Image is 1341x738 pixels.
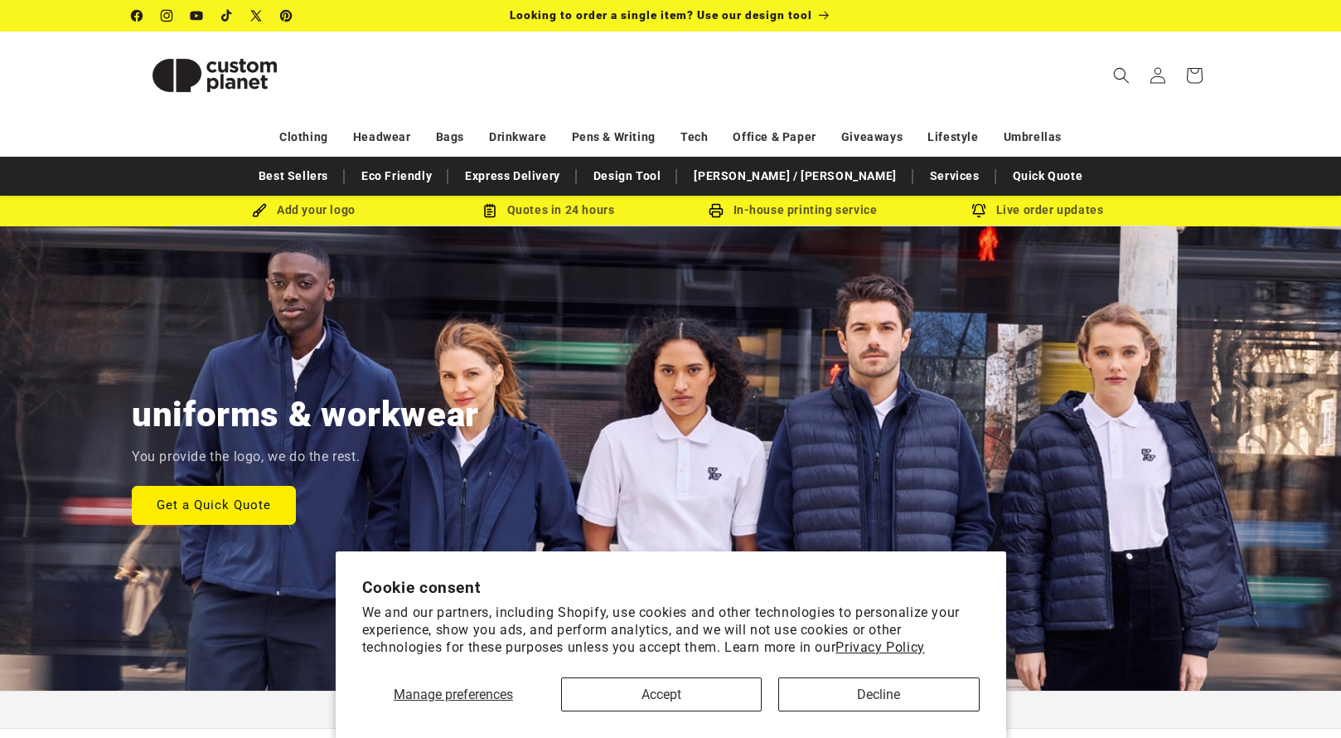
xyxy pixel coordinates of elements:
h2: uniforms & workwear [132,392,479,437]
img: Order Updates Icon [482,203,497,218]
h2: Cookie consent [362,578,980,597]
a: Design Tool [585,162,670,191]
button: Accept [561,677,762,711]
a: Office & Paper [733,123,816,152]
button: Decline [778,677,979,711]
p: We and our partners, including Shopify, use cookies and other technologies to personalize your ex... [362,604,980,656]
a: [PERSON_NAME] / [PERSON_NAME] [685,162,904,191]
img: Order updates [971,203,986,218]
p: You provide the logo, we do the rest. [132,445,360,469]
span: Manage preferences [394,687,513,702]
a: Custom Planet [126,32,304,119]
a: Eco Friendly [353,162,440,191]
a: Best Sellers [250,162,336,191]
a: Pens & Writing [572,123,656,152]
img: In-house printing [709,203,724,218]
a: Drinkware [489,123,546,152]
a: Umbrellas [1004,123,1062,152]
a: Giveaways [841,123,903,152]
a: Get a Quick Quote [132,485,296,524]
img: Custom Planet [132,38,298,113]
a: Headwear [353,123,411,152]
div: In-house printing service [670,200,915,221]
div: Quotes in 24 hours [426,200,670,221]
div: Live order updates [915,200,1159,221]
a: Quick Quote [1005,162,1092,191]
a: Lifestyle [927,123,978,152]
button: Manage preferences [361,677,545,711]
a: Clothing [279,123,328,152]
a: Tech [680,123,708,152]
summary: Search [1103,57,1140,94]
a: Services [922,162,988,191]
div: Add your logo [182,200,426,221]
span: Looking to order a single item? Use our design tool [510,8,812,22]
a: Express Delivery [457,162,569,191]
a: Privacy Policy [835,639,924,655]
img: Brush Icon [252,203,267,218]
a: Bags [436,123,464,152]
